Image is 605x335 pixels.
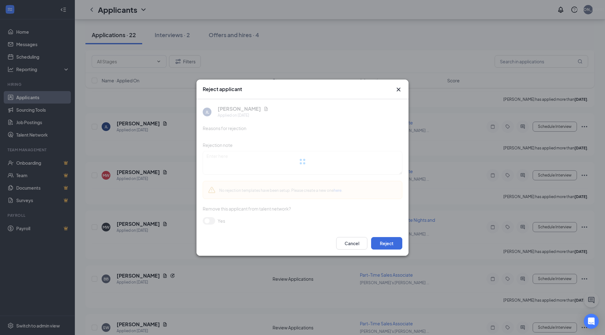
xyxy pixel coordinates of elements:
svg: Cross [395,86,402,93]
button: Reject [371,237,402,250]
h3: Reject applicant [203,86,242,93]
button: Cancel [336,237,367,250]
button: Close [395,86,402,93]
div: Open Intercom Messenger [584,314,599,329]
